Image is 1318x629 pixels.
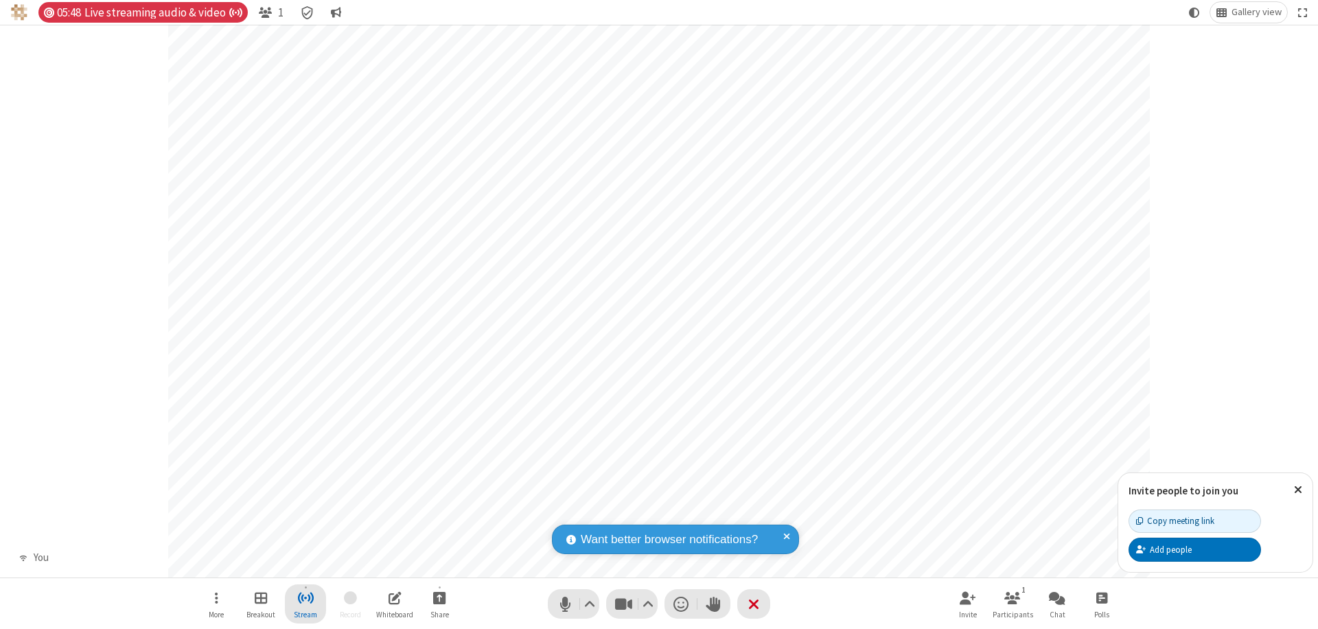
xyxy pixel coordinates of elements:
button: Invite participants (⌘+Shift+I) [947,584,988,624]
span: Participants [993,610,1033,619]
button: Open participant list [992,584,1033,624]
button: Stop streaming [285,584,326,624]
span: Auto broadcast is active [229,7,242,19]
label: Invite people to join you [1129,484,1238,497]
span: Share [430,610,449,619]
button: Audio settings [581,589,599,619]
button: Add people [1129,538,1261,561]
span: Polls [1094,610,1109,619]
span: Live streaming audio & video [84,6,242,19]
button: Open shared whiteboard [374,584,415,624]
button: Manage Breakout Rooms [240,584,281,624]
span: Breakout [246,610,275,619]
button: Open poll [1081,584,1122,624]
button: Open menu [196,584,237,624]
span: Gallery view [1232,7,1282,18]
button: End or leave meeting [737,589,770,619]
div: Meeting details Encryption enabled [294,2,320,23]
button: Stop video (⌘+Shift+V) [606,589,658,619]
button: Mute (⌘+Shift+A) [548,589,599,619]
button: Unable to start recording without first stopping streaming [329,584,371,624]
button: Start sharing [419,584,460,624]
div: Copy meeting link [1136,514,1214,527]
button: Change layout [1210,2,1287,23]
span: Want better browser notifications? [581,531,758,549]
button: Using system theme [1183,2,1205,23]
div: You [28,550,54,566]
button: Conversation [325,2,347,23]
span: Chat [1050,610,1065,619]
span: Record [340,610,361,619]
span: Stream [294,610,317,619]
span: Whiteboard [376,610,413,619]
button: Open participant list [253,2,289,23]
button: Copy meeting link [1129,510,1261,533]
button: Open chat [1037,584,1078,624]
img: QA Selenium DO NOT DELETE OR CHANGE [11,4,27,21]
button: Fullscreen [1293,2,1313,23]
button: Send a reaction [664,589,697,619]
div: 1 [1018,584,1030,596]
button: Raise hand [697,589,730,619]
div: Timer [38,2,248,23]
button: Video setting [639,589,658,619]
button: Close popover [1284,473,1313,507]
span: Invite [959,610,977,619]
span: More [209,610,224,619]
span: 1 [278,6,284,19]
span: 05:48 [57,6,81,19]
